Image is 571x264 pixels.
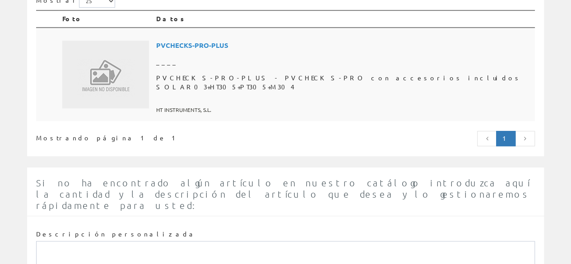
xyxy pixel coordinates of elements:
span: Si no ha encontrado algún artículo en nuestro catálogo introduzca aquí la cantidad y la descripci... [36,177,530,211]
th: Foto [59,10,153,28]
img: Sin Imagen Disponible [62,41,149,108]
a: Página anterior [477,131,497,146]
div: Mostrando página 1 de 1 [36,130,236,143]
span: HT INSTRUMENTS, S.L. [156,102,531,117]
span: PVCHECKS-PRO-PLUS [156,37,531,54]
label: Descripción personalizada [36,230,196,239]
span: PVCHECKS-PRO-PLUS - PVCHECKS-PRO con accesorios incluidos SOLAR03+HT305+PT305+M304 [156,70,531,95]
a: Página actual [496,131,515,146]
span: ____ [156,54,531,70]
th: Datos [153,10,535,28]
a: Página siguiente [515,131,535,146]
